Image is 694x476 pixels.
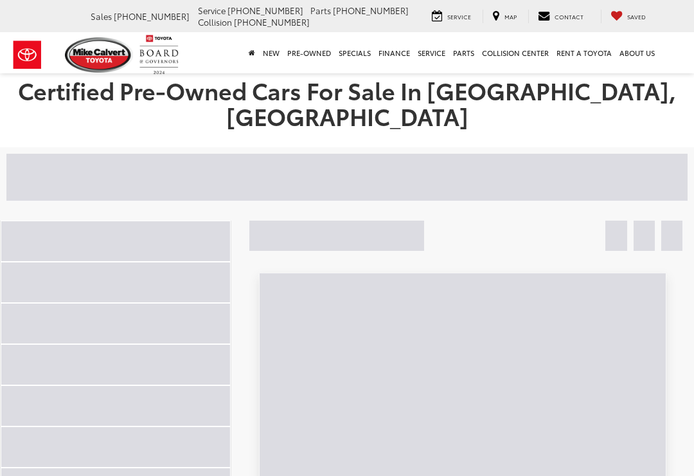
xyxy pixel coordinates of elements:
[283,32,335,73] a: Pre-Owned
[198,16,232,28] span: Collision
[601,10,655,23] a: My Saved Vehicles
[414,32,449,73] a: Service
[447,12,471,21] span: Service
[310,5,331,16] span: Parts
[627,12,646,21] span: Saved
[422,10,481,23] a: Service
[245,32,259,73] a: Home
[553,32,616,73] a: Rent a Toyota
[375,32,414,73] a: Finance
[3,34,51,76] img: Toyota
[504,12,517,21] span: Map
[65,37,133,73] img: Mike Calvert Toyota
[555,12,583,21] span: Contact
[478,32,553,73] a: Collision Center
[335,32,375,73] a: Specials
[449,32,478,73] a: Parts
[333,5,409,16] span: [PHONE_NUMBER]
[483,10,526,23] a: Map
[91,10,112,22] span: Sales
[616,32,659,73] a: About Us
[528,10,593,23] a: Contact
[198,5,226,16] span: Service
[259,32,283,73] a: New
[114,10,190,22] span: [PHONE_NUMBER]
[227,5,303,16] span: [PHONE_NUMBER]
[234,16,310,28] span: [PHONE_NUMBER]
